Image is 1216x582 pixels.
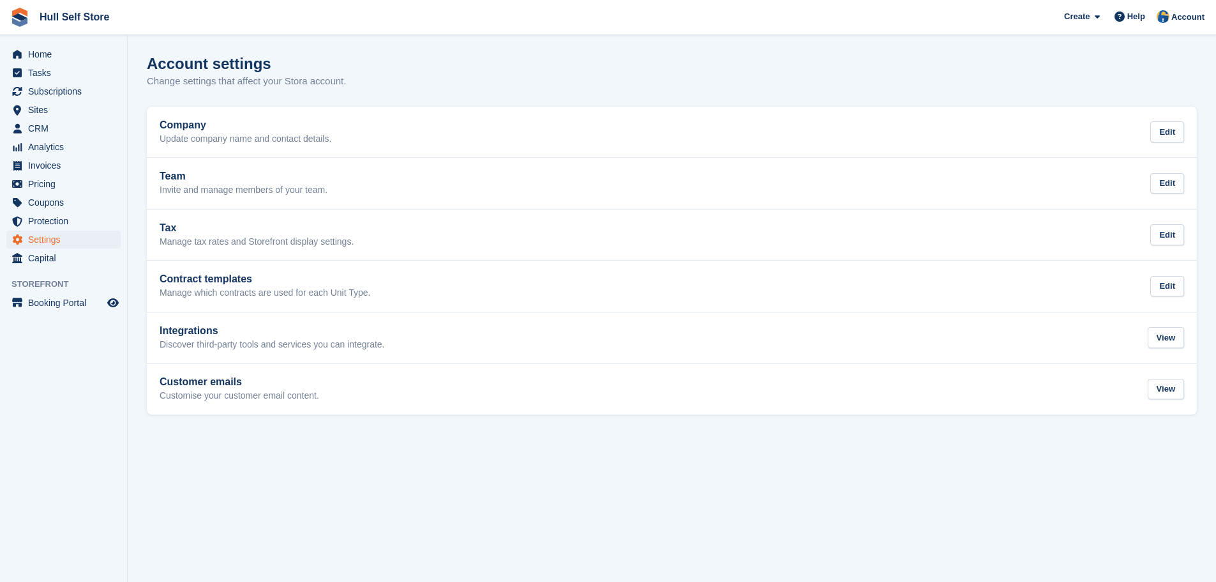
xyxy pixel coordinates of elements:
[6,157,121,174] a: menu
[6,64,121,82] a: menu
[147,55,271,72] h1: Account settings
[1150,121,1184,142] div: Edit
[147,107,1197,158] a: Company Update company name and contact details. Edit
[160,119,331,131] h2: Company
[147,158,1197,209] a: Team Invite and manage members of your team. Edit
[1157,10,1169,23] img: Hull Self Store
[160,134,331,145] p: Update company name and contact details.
[28,294,105,312] span: Booking Portal
[28,249,105,267] span: Capital
[105,295,121,310] a: Preview store
[6,194,121,211] a: menu
[160,236,354,248] p: Manage tax rates and Storefront display settings.
[1064,10,1090,23] span: Create
[28,45,105,63] span: Home
[28,157,105,174] span: Invoices
[28,101,105,119] span: Sites
[147,364,1197,415] a: Customer emails Customise your customer email content. View
[160,273,370,285] h2: Contract templates
[6,249,121,267] a: menu
[6,231,121,249] a: menu
[1171,11,1205,24] span: Account
[1150,276,1184,297] div: Edit
[11,278,127,291] span: Storefront
[1150,173,1184,194] div: Edit
[28,64,105,82] span: Tasks
[28,138,105,156] span: Analytics
[160,287,370,299] p: Manage which contracts are used for each Unit Type.
[1150,224,1184,245] div: Edit
[160,339,385,351] p: Discover third-party tools and services you can integrate.
[147,74,346,89] p: Change settings that affect your Stora account.
[28,175,105,193] span: Pricing
[160,222,354,234] h2: Tax
[147,261,1197,312] a: Contract templates Manage which contracts are used for each Unit Type. Edit
[6,119,121,137] a: menu
[28,212,105,230] span: Protection
[28,194,105,211] span: Coupons
[6,212,121,230] a: menu
[6,82,121,100] a: menu
[34,6,114,27] a: Hull Self Store
[6,138,121,156] a: menu
[147,210,1197,261] a: Tax Manage tax rates and Storefront display settings. Edit
[28,231,105,249] span: Settings
[1127,10,1145,23] span: Help
[160,171,327,182] h2: Team
[6,175,121,193] a: menu
[160,390,319,402] p: Customise your customer email content.
[160,376,319,388] h2: Customer emails
[6,101,121,119] a: menu
[6,294,121,312] a: menu
[147,312,1197,364] a: Integrations Discover third-party tools and services you can integrate. View
[28,119,105,137] span: CRM
[10,8,29,27] img: stora-icon-8386f47178a22dfd0bd8f6a31ec36ba5ce8667c1dd55bd0f319d3a0aa187defe.svg
[160,185,327,196] p: Invite and manage members of your team.
[1148,379,1184,400] div: View
[160,325,385,337] h2: Integrations
[6,45,121,63] a: menu
[1148,327,1184,348] div: View
[28,82,105,100] span: Subscriptions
